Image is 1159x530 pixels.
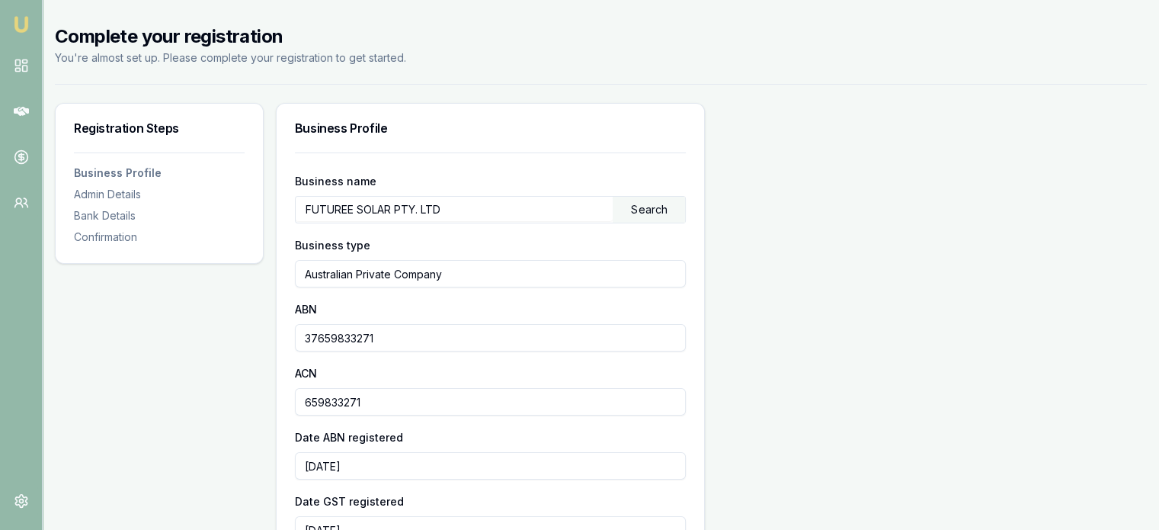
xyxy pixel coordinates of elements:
label: Business type [295,239,370,252]
p: You're almost set up. Please complete your registration to get started. [55,50,1147,66]
label: Date ABN registered [295,431,403,444]
div: Admin Details [74,187,245,202]
label: ACN [295,367,317,380]
label: Date GST registered [295,495,404,508]
div: Confirmation [74,230,245,245]
div: Bank Details [74,208,245,223]
input: YYYY-MM-DD [295,452,687,480]
label: Business name [295,175,376,188]
input: Enter business name [296,197,613,221]
h3: Business Profile [295,122,687,134]
img: emu-icon-u.png [12,15,30,34]
div: Search [613,197,685,223]
label: ABN [295,303,317,316]
a: Business Profile [74,165,245,181]
h2: Complete your registration [55,24,1147,49]
h3: Registration Steps [74,122,245,134]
